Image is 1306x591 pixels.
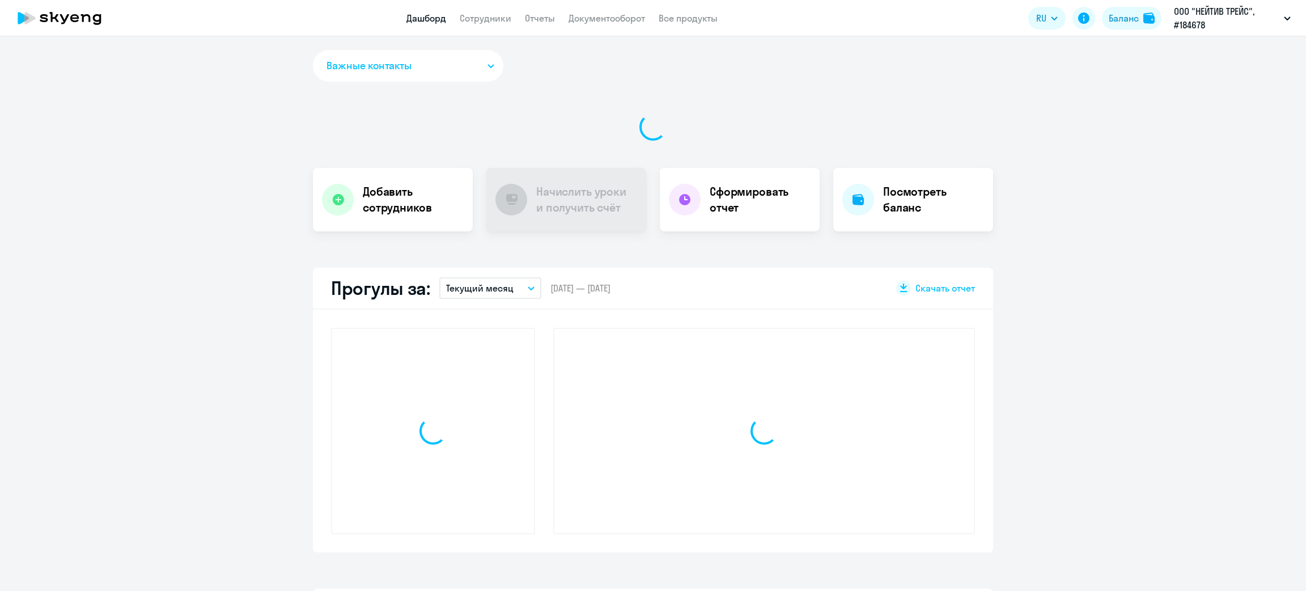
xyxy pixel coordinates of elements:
h4: Сформировать отчет [710,184,811,216]
span: Важные контакты [326,58,412,73]
h4: Начислить уроки и получить счёт [536,184,635,216]
button: RU [1028,7,1066,29]
div: Баланс [1109,11,1139,25]
img: balance [1143,12,1155,24]
span: Скачать отчет [915,282,975,294]
p: Текущий месяц [446,281,514,295]
h4: Посмотреть баланс [883,184,984,216]
button: ООО "НЕЙТИВ ТРЕЙС", #184678 [1168,5,1296,32]
button: Текущий месяц [439,277,541,299]
h2: Прогулы за: [331,277,430,299]
p: ООО "НЕЙТИВ ТРЕЙС", #184678 [1174,5,1279,32]
a: Отчеты [525,12,555,24]
button: Важные контакты [313,50,503,82]
span: RU [1036,11,1046,25]
a: Документооборот [569,12,645,24]
a: Сотрудники [460,12,511,24]
a: Дашборд [406,12,446,24]
span: [DATE] — [DATE] [550,282,610,294]
h4: Добавить сотрудников [363,184,464,216]
a: Все продукты [659,12,718,24]
button: Балансbalance [1102,7,1161,29]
